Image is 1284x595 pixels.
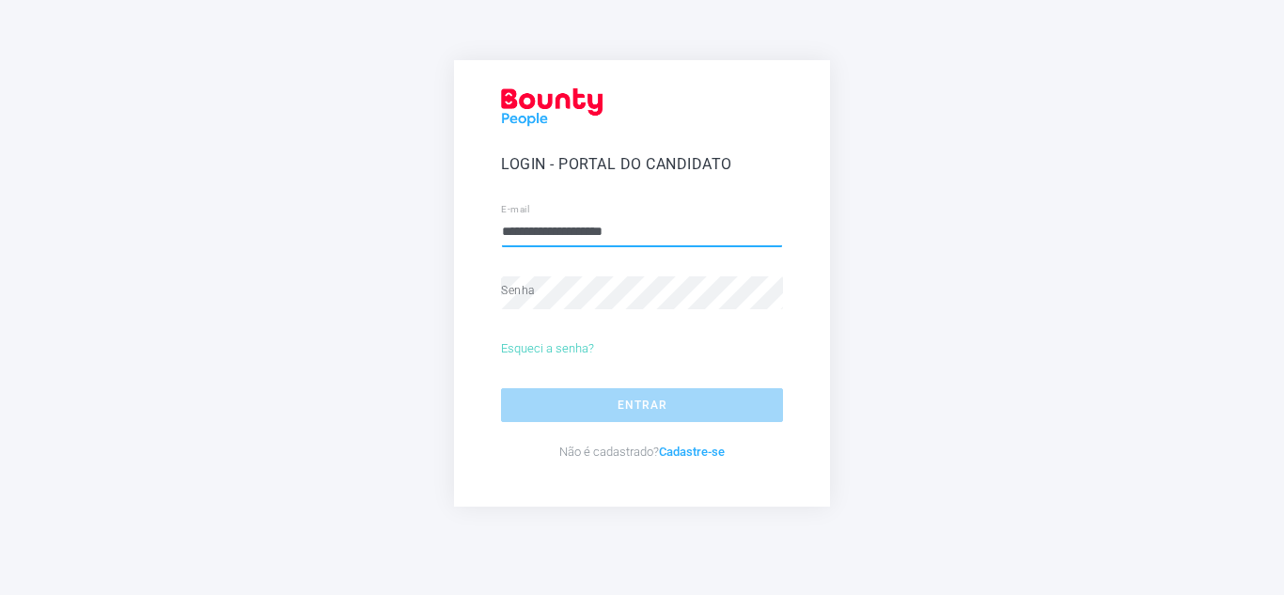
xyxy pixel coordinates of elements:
[501,388,783,422] button: Entrar
[501,337,594,360] a: Esqueci a senha?
[659,445,725,459] a: Cadastre-se
[501,88,603,131] img: Logo_Red.png
[501,441,783,463] p: Não é cadastrado?
[501,153,783,176] h5: Login - Portal do Candidato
